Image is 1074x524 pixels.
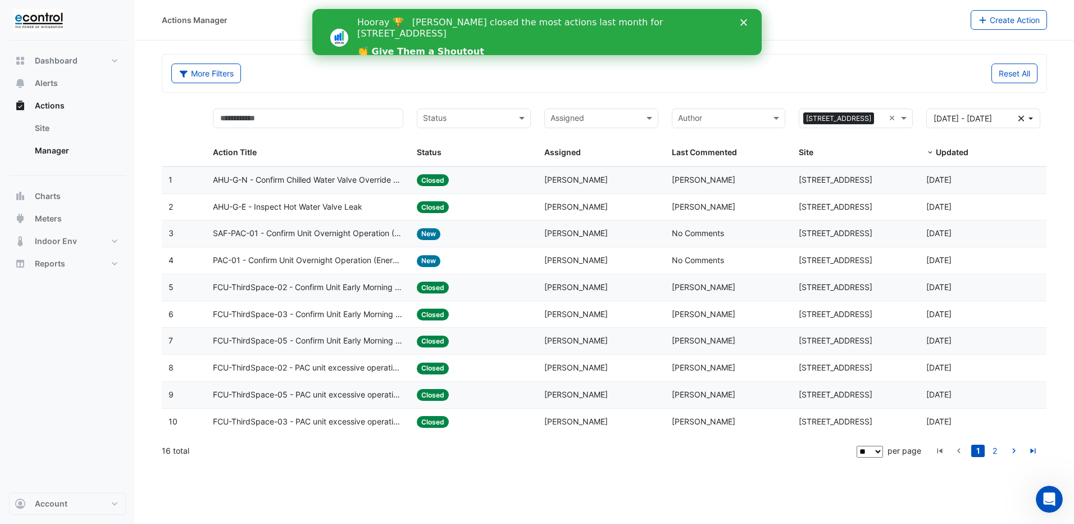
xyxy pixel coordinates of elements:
[169,390,174,399] span: 9
[15,191,26,202] app-icon: Charts
[26,139,126,162] a: Manager
[26,117,126,139] a: Site
[799,147,813,157] span: Site
[15,100,26,111] app-icon: Actions
[213,335,403,347] span: FCU-ThirdSpace-05 - Confirm Unit Early Morning Operation (Energy Saving)
[213,281,403,294] span: FCU-ThirdSpace-02 - Confirm Unit Early Morning Operation (Energy Saving)
[544,147,581,157] span: Assigned
[169,175,172,184] span: 1
[213,308,403,321] span: FCU-ThirdSpace-03 - Confirm Unit Early Morning Operation (Energy Saving)
[926,390,952,399] span: 2025-08-14T13:01:20.375
[544,282,608,292] span: [PERSON_NAME]
[799,202,872,211] span: [STREET_ADDRESS]
[35,55,78,66] span: Dashboard
[35,78,58,89] span: Alerts
[952,445,966,457] a: go to previous page
[9,49,126,72] button: Dashboard
[926,109,1040,128] button: [DATE] - [DATE]
[971,445,985,457] a: 1
[417,336,449,347] span: Closed
[988,445,1002,457] a: 2
[15,78,26,89] app-icon: Alerts
[417,309,449,320] span: Closed
[544,417,608,426] span: [PERSON_NAME]
[926,309,952,319] span: 2025-08-14T13:01:40.038
[15,258,26,269] app-icon: Reports
[417,255,440,267] span: New
[169,309,174,319] span: 6
[544,175,608,184] span: [PERSON_NAME]
[417,174,449,186] span: Closed
[417,389,449,401] span: Closed
[417,201,449,213] span: Closed
[926,417,952,426] span: 2025-08-14T12:59:46.178
[35,258,65,269] span: Reports
[926,336,952,345] span: 2025-08-14T13:01:32.773
[672,363,735,372] span: [PERSON_NAME]
[926,202,952,211] span: 2025-09-16T12:19:04.639
[799,336,872,345] span: [STREET_ADDRESS]
[213,389,403,401] span: FCU-ThirdSpace-05 - PAC unit excessive operation_Monitoring Status only
[672,336,735,345] span: [PERSON_NAME]
[169,228,174,238] span: 3
[417,282,449,293] span: Closed
[417,416,449,428] span: Closed
[544,390,608,399] span: [PERSON_NAME]
[1036,486,1063,513] iframe: Intercom live chat
[672,175,735,184] span: [PERSON_NAME]
[1007,445,1021,457] a: go to next page
[9,94,126,117] button: Actions
[926,282,952,292] span: 2025-08-14T13:01:46.279
[799,309,872,319] span: [STREET_ADDRESS]
[169,417,178,426] span: 10
[428,10,439,17] div: Close
[799,417,872,426] span: [STREET_ADDRESS]
[799,363,872,372] span: [STREET_ADDRESS]
[9,230,126,252] button: Indoor Env
[169,336,173,345] span: 7
[213,201,362,214] span: AHU-G-E - Inspect Hot Water Valve Leak
[888,446,921,455] span: per page
[544,202,608,211] span: [PERSON_NAME]
[672,390,735,399] span: [PERSON_NAME]
[35,498,67,509] span: Account
[799,282,872,292] span: [STREET_ADDRESS]
[213,415,403,428] span: FCU-ThirdSpace-03 - PAC unit excessive operation_Monitoring Status only
[926,228,952,238] span: 2025-09-12T02:12:18.603
[213,174,403,187] span: AHU-G-N - Confirm Chilled Water Valve Override Open (Energy Waste)
[35,213,62,224] span: Meters
[169,282,174,292] span: 5
[9,207,126,230] button: Meters
[936,147,968,157] span: Updated
[933,445,946,457] a: go to first page
[672,309,735,319] span: [PERSON_NAME]
[9,117,126,166] div: Actions
[162,437,854,465] div: 16 total
[799,255,872,265] span: [STREET_ADDRESS]
[13,9,64,31] img: Company Logo
[417,228,440,240] span: New
[15,213,26,224] app-icon: Meters
[672,147,737,157] span: Last Commented
[35,191,61,202] span: Charts
[971,10,1048,30] button: Create Action
[803,112,874,125] span: [STREET_ADDRESS]
[1026,445,1040,457] a: go to last page
[672,417,735,426] span: [PERSON_NAME]
[799,228,872,238] span: [STREET_ADDRESS]
[970,445,986,457] li: page 1
[15,55,26,66] app-icon: Dashboard
[544,336,608,345] span: [PERSON_NAME]
[417,363,449,374] span: Closed
[213,147,257,157] span: Action Title
[213,227,403,240] span: SAF-PAC-01 - Confirm Unit Overnight Operation (Energy Waste)
[9,72,126,94] button: Alerts
[9,185,126,207] button: Charts
[672,228,724,238] span: No Comments
[9,252,126,275] button: Reports
[45,37,172,49] a: 👏 Give Them a Shoutout
[926,363,952,372] span: 2025-08-14T13:01:26.379
[889,112,898,125] span: Clear
[799,175,872,184] span: [STREET_ADDRESS]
